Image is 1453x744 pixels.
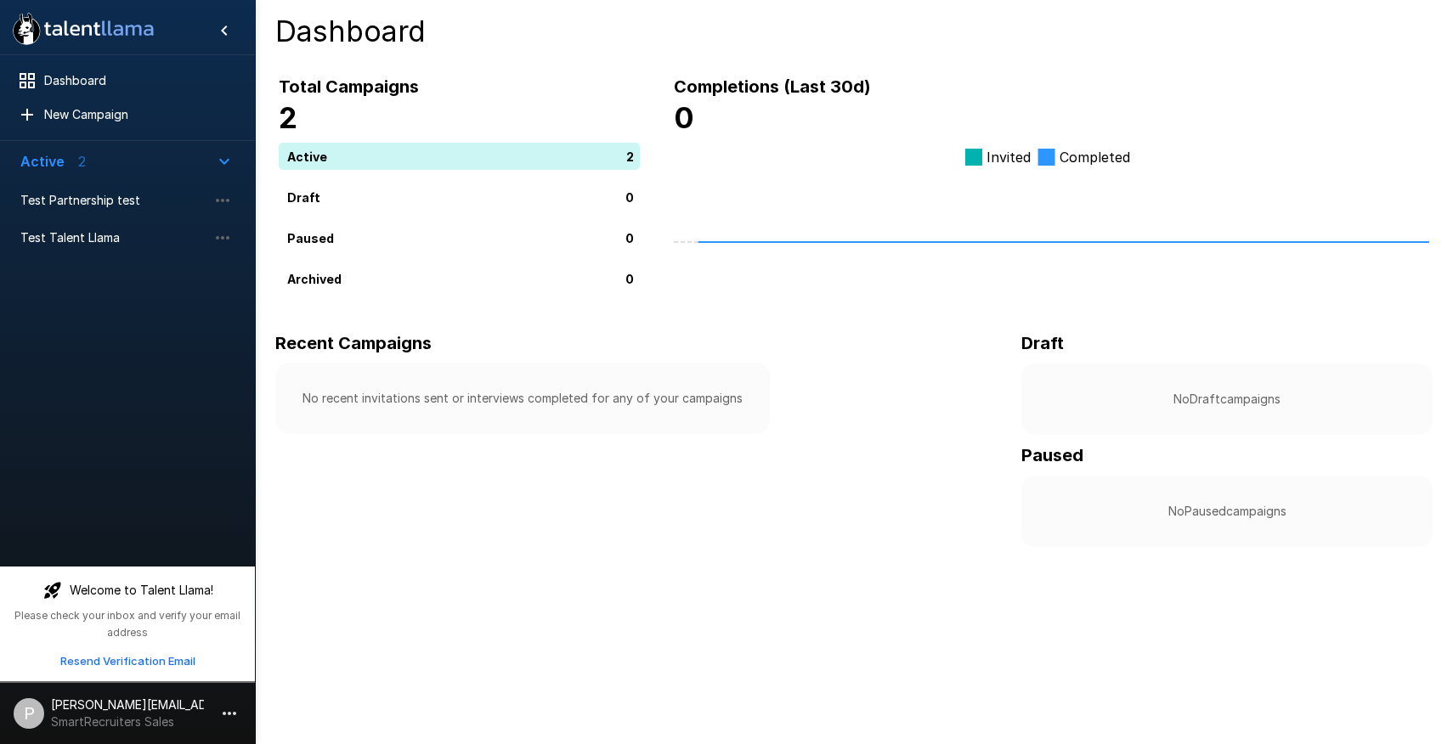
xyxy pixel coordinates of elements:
b: 0 [674,100,694,135]
p: 0 [625,228,634,246]
p: No Draft campaigns [1049,391,1405,408]
b: Draft [1021,333,1064,353]
b: Recent Campaigns [275,333,432,353]
b: Paused [1021,445,1083,465]
h4: Dashboard [275,14,1433,49]
b: Completions (Last 30d) [674,76,871,97]
p: 2 [626,147,634,165]
p: 0 [625,188,634,206]
b: 2 [279,100,297,135]
p: No recent invitations sent or interviews completed for any of your campaigns [302,390,743,407]
p: No Paused campaigns [1049,503,1405,520]
b: Total Campaigns [279,76,419,97]
p: 0 [625,269,634,287]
